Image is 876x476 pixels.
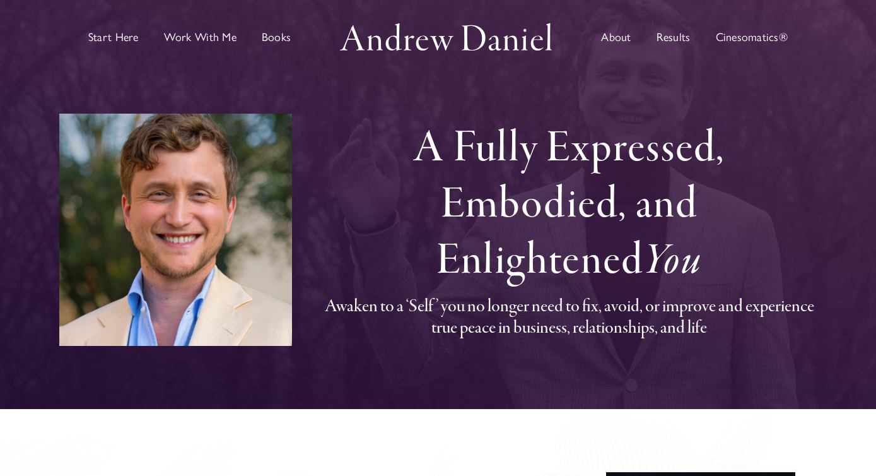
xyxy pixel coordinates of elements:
span: Cinesomatics® [716,32,788,43]
a: Discover books written by Andrew Daniel [262,3,291,72]
span: Work With Me [164,32,237,43]
span: About [601,32,631,43]
em: You [643,233,702,290]
img: andrew-daniel-2023–3‑headshot-50 [59,114,291,346]
h1: A Fully Expressed, Embodied, and Enlightened [322,121,816,290]
a: Results [657,3,691,72]
a: Start Here [88,3,139,72]
a: Cinesomatics® [716,3,788,72]
img: Andrew Daniel Logo [336,20,556,54]
span: Books [262,32,291,43]
span: Results [657,32,691,43]
a: Work with Andrew in groups or private sessions [164,3,237,72]
a: About [601,3,631,72]
h3: Awaken to a ‘Self’ you no longer need to fix, avoid, or improve and experience true peace in busi... [322,296,816,338]
span: Start Here [88,32,139,43]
